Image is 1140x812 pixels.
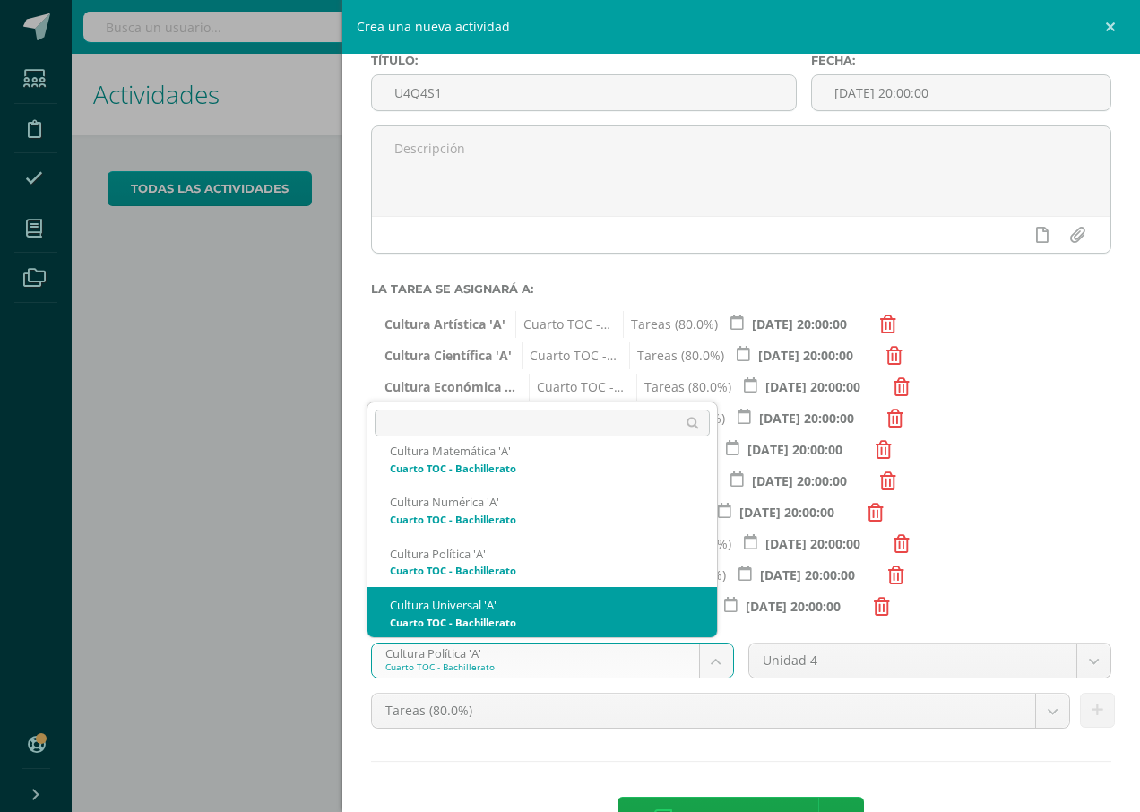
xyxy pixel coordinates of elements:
div: Cuarto TOC - Bachillerato [390,463,695,473]
div: Cuarto TOC - Bachillerato [390,566,695,575]
div: Cultura Matemática 'A' [390,444,695,459]
div: Cultura Numérica 'A' [390,495,695,510]
div: Cultura Universal 'A' [390,598,695,613]
div: Cuarto TOC - Bachillerato [390,514,695,524]
div: Cultura Política 'A' [390,547,695,562]
div: Cuarto TOC - Bachillerato [390,618,695,627]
